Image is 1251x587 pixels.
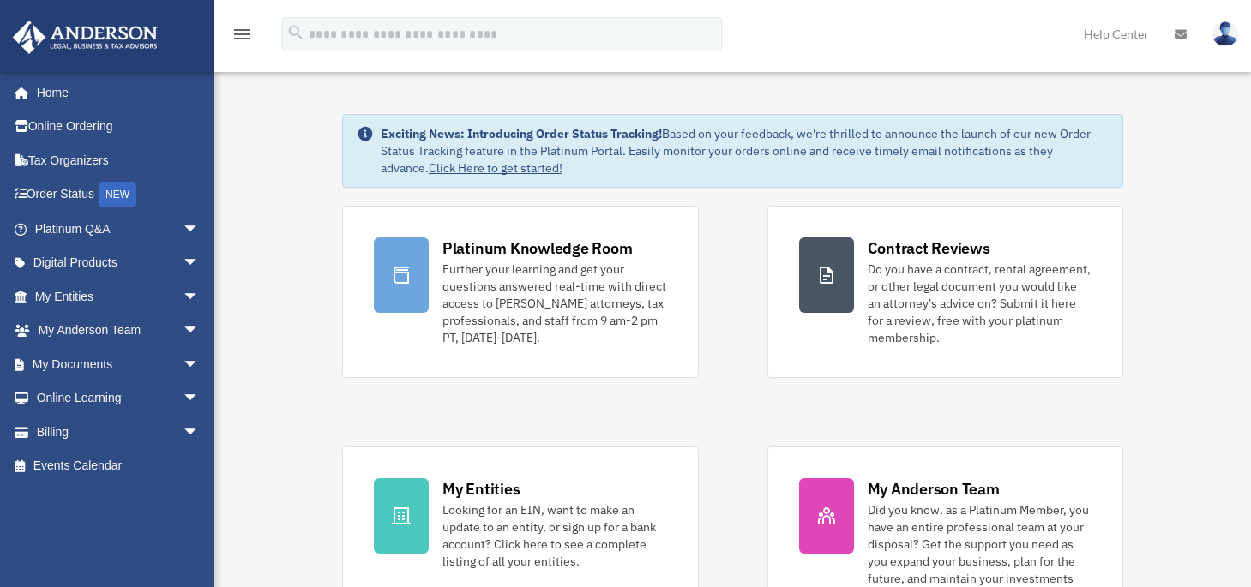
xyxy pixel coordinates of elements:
[381,126,662,141] strong: Exciting News: Introducing Order Status Tracking!
[12,75,217,110] a: Home
[12,143,226,177] a: Tax Organizers
[232,30,252,45] a: menu
[1212,21,1238,46] img: User Pic
[12,314,226,348] a: My Anderson Teamarrow_drop_down
[183,279,217,314] span: arrow_drop_down
[183,212,217,247] span: arrow_drop_down
[442,237,633,259] div: Platinum Knowledge Room
[429,160,562,176] a: Click Here to get started!
[12,449,226,483] a: Events Calendar
[99,182,136,207] div: NEW
[12,212,226,246] a: Platinum Q&Aarrow_drop_down
[12,415,226,449] a: Billingarrow_drop_down
[12,110,226,144] a: Online Ordering
[767,206,1124,378] a: Contract Reviews Do you have a contract, rental agreement, or other legal document you would like...
[183,415,217,450] span: arrow_drop_down
[442,261,667,346] div: Further your learning and get your questions answered real-time with direct access to [PERSON_NAM...
[12,381,226,416] a: Online Learningarrow_drop_down
[868,261,1092,346] div: Do you have a contract, rental agreement, or other legal document you would like an attorney's ad...
[183,314,217,349] span: arrow_drop_down
[342,206,699,378] a: Platinum Knowledge Room Further your learning and get your questions answered real-time with dire...
[442,478,520,500] div: My Entities
[183,381,217,416] span: arrow_drop_down
[442,501,667,570] div: Looking for an EIN, want to make an update to an entity, or sign up for a bank account? Click her...
[12,347,226,381] a: My Documentsarrow_drop_down
[12,177,226,213] a: Order StatusNEW
[12,246,226,280] a: Digital Productsarrow_drop_down
[183,246,217,281] span: arrow_drop_down
[12,279,226,314] a: My Entitiesarrow_drop_down
[381,125,1109,177] div: Based on your feedback, we're thrilled to announce the launch of our new Order Status Tracking fe...
[286,23,305,42] i: search
[8,21,163,54] img: Anderson Advisors Platinum Portal
[183,347,217,382] span: arrow_drop_down
[868,478,1000,500] div: My Anderson Team
[232,24,252,45] i: menu
[868,237,990,259] div: Contract Reviews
